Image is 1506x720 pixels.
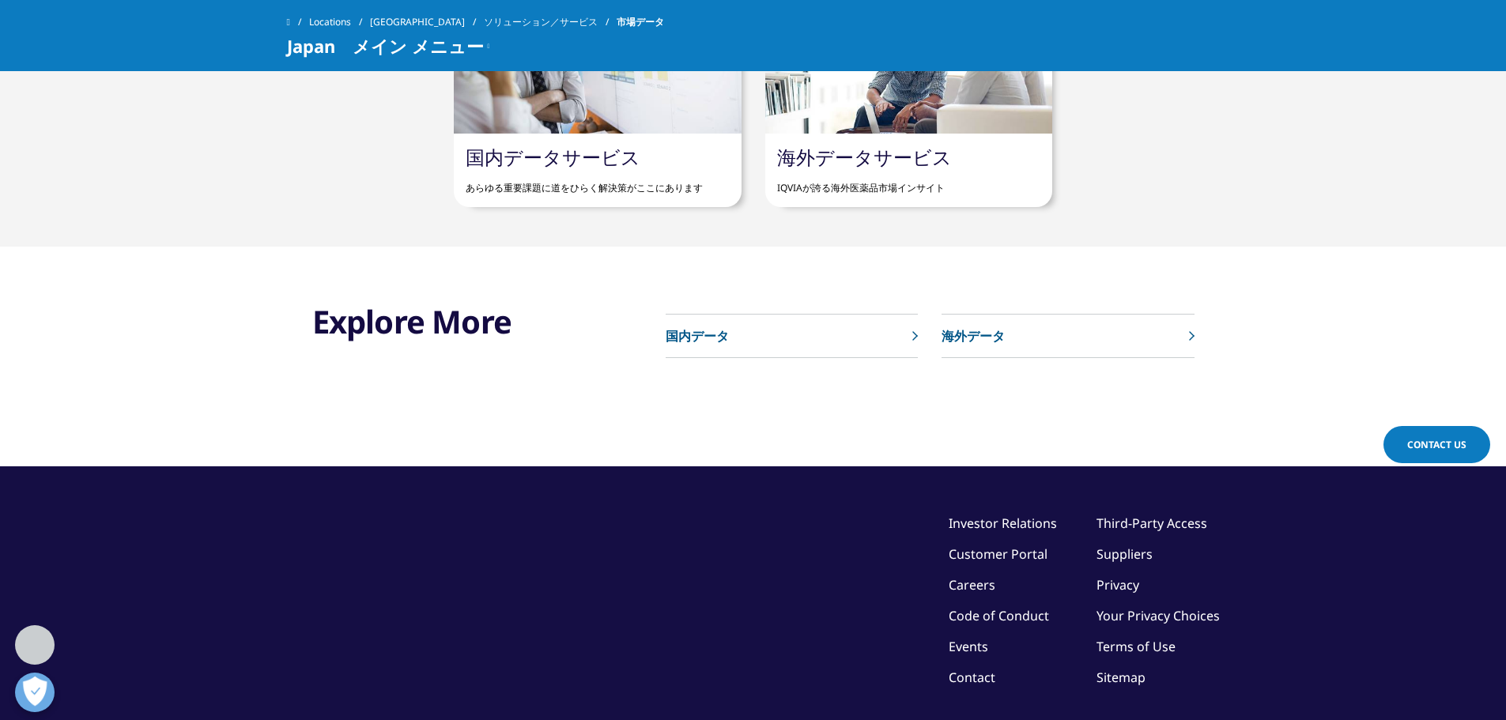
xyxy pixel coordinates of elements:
a: Code of Conduct [949,607,1049,624]
a: Careers [949,576,995,594]
button: 優先設定センターを開く [15,673,55,712]
p: 海外データ [942,326,1005,345]
a: 国内データサービス [466,144,640,170]
span: Contact Us [1407,438,1466,451]
a: Locations [309,8,370,36]
p: IQVIAが誇る海外医薬品市場インサイト [777,169,1040,195]
a: Contact [949,669,995,686]
a: Contact Us [1383,426,1490,463]
a: ソリューション／サービス [484,8,617,36]
a: Your Privacy Choices [1096,607,1220,624]
p: あらゆる重要課題に道をひらく解決策がここにあります [466,169,729,195]
span: 市場データ [617,8,664,36]
a: 海外データサービス [777,144,952,170]
a: Sitemap [1096,669,1146,686]
a: 海外データ [942,315,1194,358]
a: Events [949,638,988,655]
a: Suppliers [1096,545,1153,563]
a: Customer Portal [949,545,1047,563]
span: Japan メイン メニュー [287,36,484,55]
h3: Explore More [312,302,576,341]
a: Investor Relations [949,515,1057,532]
a: [GEOGRAPHIC_DATA] [370,8,484,36]
a: Privacy [1096,576,1139,594]
a: Terms of Use [1096,638,1176,655]
a: 国内データ [666,315,918,358]
a: Third-Party Access [1096,515,1207,532]
p: 国内データ [666,326,729,345]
